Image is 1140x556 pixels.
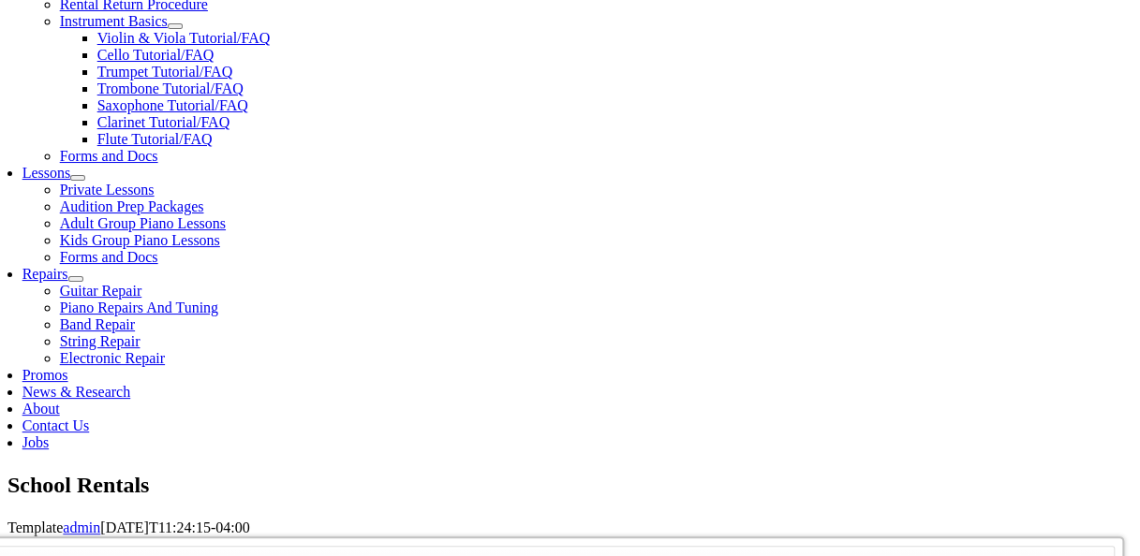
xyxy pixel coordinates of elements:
a: Guitar Repair [60,283,142,299]
a: Repairs [22,266,68,282]
a: Instrument Basics [60,13,168,29]
a: admin [63,519,100,535]
a: Private Lessons [60,182,155,198]
a: Flute Tutorial/FAQ [97,131,213,147]
a: Forms and Docs [60,249,158,265]
a: Audition Prep Packages [60,198,204,214]
a: Saxophone Tutorial/FAQ [97,97,248,113]
a: Kids Group Piano Lessons [60,232,220,248]
a: Contact Us [22,417,90,433]
a: Forms and Docs [60,148,158,164]
a: Adult Group Piano Lessons [60,215,226,231]
button: Open submenu of Instrument Basics [168,23,183,29]
a: Band Repair [60,316,135,332]
a: Clarinet Tutorial/FAQ [97,114,230,130]
a: Electronic Repair [60,350,165,366]
a: Piano Repairs And Tuning [60,300,218,315]
span: [DATE]T11:24:15-04:00 [100,519,249,535]
a: Jobs [22,434,49,450]
button: Open submenu of Repairs [68,276,83,282]
a: Trumpet Tutorial/FAQ [97,64,232,80]
a: About [22,401,60,417]
button: Open submenu of Lessons [70,175,85,181]
a: Promos [22,367,68,383]
a: Violin & Viola Tutorial/FAQ [97,30,271,46]
a: News & Research [22,384,131,400]
a: Cello Tutorial/FAQ [97,47,215,63]
span: Template [7,519,63,535]
a: String Repair [60,333,141,349]
a: Trombone Tutorial/FAQ [97,80,244,96]
a: Lessons [22,165,71,181]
